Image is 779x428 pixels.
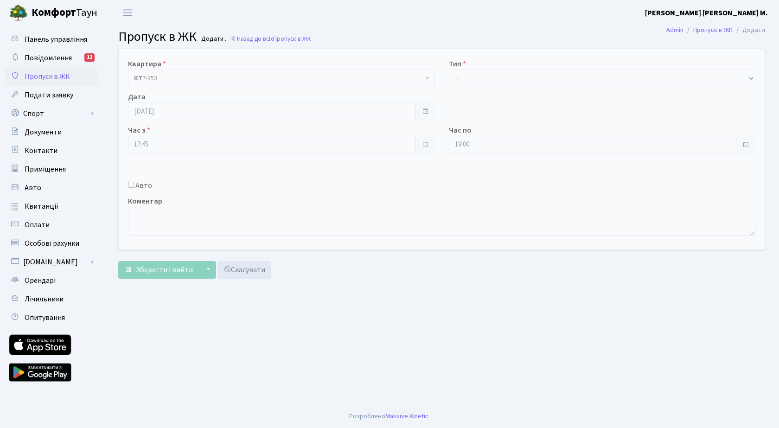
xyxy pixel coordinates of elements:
[128,196,162,207] label: Коментар
[5,123,97,141] a: Документи
[25,146,57,156] span: Контакти
[32,5,76,20] b: Комфорт
[449,125,472,136] label: Час по
[134,74,423,83] span: <b>КТ</b>&nbsp;&nbsp;&nbsp;&nbsp;7-353
[25,90,73,100] span: Подати заявку
[25,294,64,304] span: Лічильники
[5,86,97,104] a: Подати заявку
[666,25,683,35] a: Admin
[128,58,166,70] label: Квартира
[645,7,768,19] a: [PERSON_NAME] [PERSON_NAME] М.
[385,411,428,421] a: Massive Kinetic
[199,35,226,43] small: Додати .
[25,71,70,82] span: Пропуск в ЖК
[118,261,199,279] button: Зберегти і вийти
[25,127,62,137] span: Документи
[128,70,435,87] span: <b>КТ</b>&nbsp;&nbsp;&nbsp;&nbsp;7-353
[693,25,733,35] a: Пропуск в ЖК
[25,201,58,211] span: Квитанції
[5,67,97,86] a: Пропуск в ЖК
[645,8,768,18] b: [PERSON_NAME] [PERSON_NAME] М.
[25,238,79,249] span: Особові рахунки
[25,183,41,193] span: Авто
[25,313,65,323] span: Опитування
[84,53,95,62] div: 12
[5,271,97,290] a: Орендарі
[5,104,97,123] a: Спорт
[217,261,271,279] a: Скасувати
[136,265,193,275] span: Зберегти і вийти
[5,253,97,271] a: [DOMAIN_NAME]
[116,5,139,20] button: Переключити навігацію
[5,141,97,160] a: Контакти
[118,27,197,46] span: Пропуск в ЖК
[230,34,311,43] a: Назад до всіхПропуск в ЖК
[128,91,146,102] label: Дата
[134,74,142,83] b: КТ
[5,290,97,308] a: Лічильники
[25,220,50,230] span: Оплати
[449,58,466,70] label: Тип
[5,49,97,67] a: Повідомлення12
[128,125,150,136] label: Час з
[5,197,97,216] a: Квитанції
[5,179,97,197] a: Авто
[5,308,97,327] a: Опитування
[652,20,779,40] nav: breadcrumb
[273,34,311,43] span: Пропуск в ЖК
[349,411,430,422] div: Розроблено .
[25,275,56,286] span: Орендарі
[25,53,72,63] span: Повідомлення
[733,25,765,35] li: Додати
[25,164,66,174] span: Приміщення
[135,180,152,191] label: Авто
[5,160,97,179] a: Приміщення
[5,30,97,49] a: Панель управління
[5,234,97,253] a: Особові рахунки
[9,4,28,22] img: logo.png
[32,5,97,21] span: Таун
[25,34,87,45] span: Панель управління
[5,216,97,234] a: Оплати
